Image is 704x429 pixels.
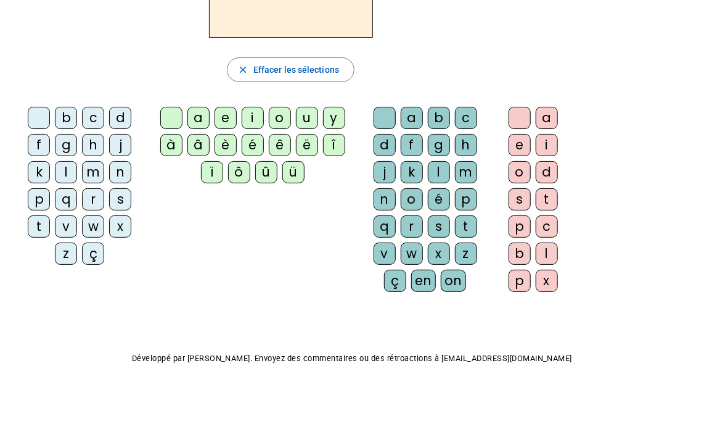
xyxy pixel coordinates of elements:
[10,351,694,366] p: Développé par [PERSON_NAME]. Envoyez des commentaires ou des rétroactions à [EMAIL_ADDRESS][DOMAI...
[374,243,396,265] div: v
[253,62,339,77] span: Effacer les sélections
[428,134,450,156] div: g
[28,188,50,210] div: p
[428,107,450,129] div: b
[401,134,423,156] div: f
[296,107,318,129] div: u
[536,107,558,129] div: a
[401,215,423,238] div: r
[28,215,50,238] div: t
[109,188,131,210] div: s
[55,243,77,265] div: z
[237,64,248,75] mat-icon: close
[428,215,450,238] div: s
[455,188,477,210] div: p
[55,107,77,129] div: b
[55,134,77,156] div: g
[374,161,396,183] div: j
[201,161,223,183] div: ï
[109,134,131,156] div: j
[55,215,77,238] div: v
[269,107,291,129] div: o
[323,107,345,129] div: y
[228,161,250,183] div: ô
[28,134,50,156] div: f
[428,161,450,183] div: l
[374,215,396,238] div: q
[215,134,237,156] div: è
[242,107,264,129] div: i
[82,188,104,210] div: r
[441,270,466,292] div: on
[455,161,477,183] div: m
[55,161,77,183] div: l
[536,243,558,265] div: l
[109,215,131,238] div: x
[509,134,531,156] div: e
[82,107,104,129] div: c
[187,107,210,129] div: a
[455,215,477,238] div: t
[82,134,104,156] div: h
[401,107,423,129] div: a
[227,57,354,82] button: Effacer les sélections
[536,134,558,156] div: i
[82,161,104,183] div: m
[55,188,77,210] div: q
[411,270,436,292] div: en
[109,107,131,129] div: d
[28,161,50,183] div: k
[323,134,345,156] div: î
[455,134,477,156] div: h
[428,243,450,265] div: x
[455,243,477,265] div: z
[536,215,558,238] div: c
[509,243,531,265] div: b
[509,270,531,292] div: p
[269,134,291,156] div: ê
[536,161,558,183] div: d
[455,107,477,129] div: c
[109,161,131,183] div: n
[242,134,264,156] div: é
[401,188,423,210] div: o
[374,134,396,156] div: d
[255,161,277,183] div: û
[401,161,423,183] div: k
[428,188,450,210] div: é
[215,107,237,129] div: e
[82,243,104,265] div: ç
[160,134,182,156] div: à
[296,134,318,156] div: ë
[509,188,531,210] div: s
[536,270,558,292] div: x
[509,215,531,238] div: p
[82,215,104,238] div: w
[374,188,396,210] div: n
[384,270,406,292] div: ç
[401,243,423,265] div: w
[187,134,210,156] div: â
[536,188,558,210] div: t
[282,161,305,183] div: ü
[509,161,531,183] div: o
